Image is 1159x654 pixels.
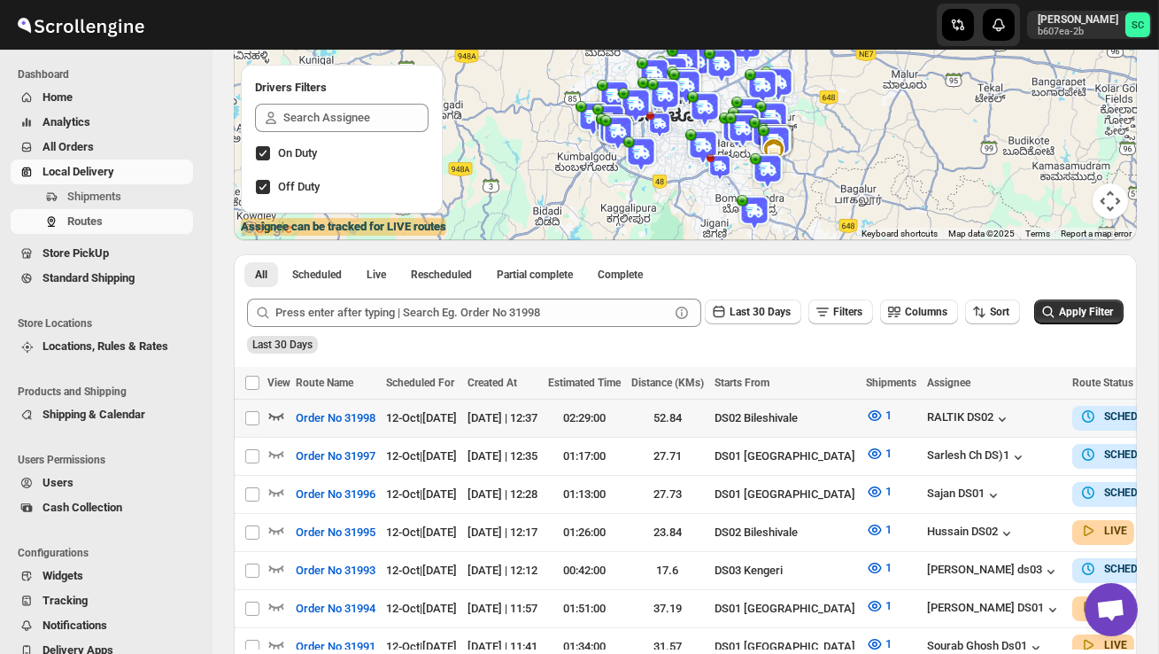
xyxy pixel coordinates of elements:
span: 1 [885,561,892,574]
span: Map data ©2025 [948,229,1015,238]
button: Routes [11,209,193,234]
text: SC [1132,19,1144,31]
button: LIVE [1079,636,1127,654]
h2: Drivers Filters [255,79,429,97]
span: Standard Shipping [42,271,135,284]
span: Local Delivery [42,165,114,178]
span: Filters [833,306,862,318]
div: Sarlesh Ch DS)1 [927,448,1027,466]
a: Open this area in Google Maps (opens a new window) [238,217,297,240]
button: 1 [855,554,902,582]
button: Order No 31995 [285,518,386,547]
div: DS03 Kengeri [715,562,855,580]
span: Order No 31993 [296,562,375,580]
b: LIVE [1104,525,1127,537]
button: Analytics [11,110,193,135]
button: Home [11,85,193,110]
span: Configurations [18,546,200,560]
span: 1 [885,599,892,612]
span: 1 [885,485,892,498]
span: 1 [885,447,892,460]
input: Press enter after typing | Search Eg. Order No 31998 [275,299,669,327]
a: Report a map error [1061,229,1132,238]
div: 37.19 [631,600,704,618]
span: Sort [990,306,1009,318]
button: 1 [855,401,902,430]
span: Route Status [1072,377,1133,389]
label: Assignee can be tracked for LIVE routes [241,218,446,236]
button: Last 30 Days [705,300,801,324]
span: Scheduled [292,268,342,282]
div: 17.6 [631,562,704,580]
div: [DATE] | 12:12 [467,562,537,580]
span: Rescheduled [411,268,472,282]
span: Partial complete [497,268,573,282]
div: DS02 Bileshivale [715,409,855,427]
span: View [267,377,290,389]
div: [DATE] | 12:28 [467,486,537,503]
span: Notifications [42,619,107,632]
span: Store Locations [18,316,200,331]
button: Filters [808,300,873,324]
div: Hussain DS02 [927,525,1016,542]
div: 01:13:00 [548,486,621,503]
span: 12-Oct | [DATE] [386,602,457,615]
div: 00:42:00 [548,562,621,580]
a: Terms (opens in new tab) [1025,229,1050,238]
span: Store PickUp [42,246,109,260]
span: Apply Filter [1059,306,1113,318]
span: Last 30 Days [730,306,791,318]
button: 1 [855,592,902,620]
button: Widgets [11,564,193,588]
span: Order No 31997 [296,448,375,465]
button: Sajan DS01 [927,487,1002,504]
span: All Orders [42,140,94,153]
span: Order No 31996 [296,486,375,503]
span: Cash Collection [42,501,122,514]
span: Columns [905,306,947,318]
span: Order No 31994 [296,600,375,618]
div: 27.73 [631,486,704,503]
span: Widgets [42,569,83,582]
span: Shipments [67,190,121,203]
span: Live [367,268,386,282]
b: LIVE [1104,639,1127,651]
button: 1 [855,478,902,506]
span: 12-Oct | [DATE] [386,564,457,577]
button: All Orders [11,135,193,160]
button: Order No 31998 [285,404,386,432]
img: Google [238,217,297,240]
input: Search Assignee [283,104,429,132]
span: Distance (KMs) [631,377,704,389]
span: 1 [885,523,892,536]
button: Keyboard shortcuts [862,228,938,240]
div: DS01 [GEOGRAPHIC_DATA] [715,486,855,503]
button: [PERSON_NAME] DS01 [927,601,1062,619]
img: ScrollEngine [14,3,147,47]
div: 23.84 [631,524,704,541]
span: Users Permissions [18,453,200,467]
span: Assignee [927,377,970,389]
span: Home [42,90,73,104]
button: [PERSON_NAME] ds03 [927,563,1060,580]
div: [DATE] | 12:37 [467,409,537,427]
span: Order No 31995 [296,524,375,541]
span: Dashboard [18,67,200,82]
button: Shipping & Calendar [11,402,193,427]
div: [DATE] | 11:57 [467,600,537,618]
span: All [255,268,267,282]
button: Map camera controls [1093,183,1128,219]
span: Off Duty [278,180,320,193]
span: Created At [467,377,517,389]
p: [PERSON_NAME] [1038,12,1118,27]
div: DS01 [GEOGRAPHIC_DATA] [715,448,855,465]
span: Locations, Rules & Rates [42,339,168,353]
button: Order No 31997 [285,442,386,471]
span: Routes [67,214,103,228]
button: LIVE [1079,598,1127,616]
button: Order No 31994 [285,595,386,623]
div: 01:17:00 [548,448,621,465]
button: RALTIK DS02 [927,410,1011,428]
span: 12-Oct | [DATE] [386,411,457,424]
